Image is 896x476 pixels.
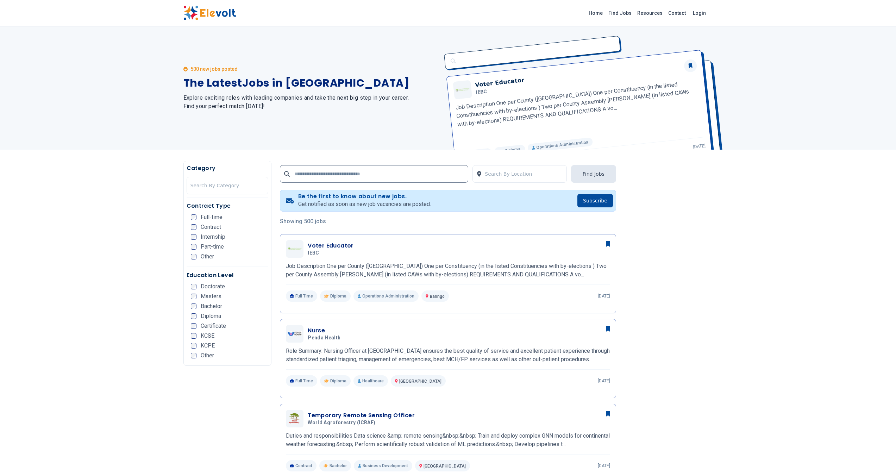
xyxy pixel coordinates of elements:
span: Masters [201,294,221,299]
p: Contract [286,460,317,471]
p: Business Development [354,460,412,471]
p: 500 new jobs posted [190,65,238,73]
span: Diploma [330,293,346,299]
span: Diploma [330,378,346,384]
a: World agroforestry (ICRAF)Temporary Remote Sensing OfficerWorld agroforestry (ICRAF)Duties and re... [286,410,610,471]
input: KCPE [191,343,196,349]
input: KCSE [191,333,196,339]
input: Bachelor [191,303,196,309]
p: [DATE] [598,463,610,469]
a: Resources [634,7,665,19]
a: Penda HealthNursePenda HealthRole Summary: Nursing Officer at [GEOGRAPHIC_DATA] ensures the best ... [286,325,610,387]
h3: Voter Educator [308,242,354,250]
span: Other [201,254,214,259]
input: Masters [191,294,196,299]
p: Operations Administration [353,290,419,302]
input: Part-time [191,244,196,250]
input: Diploma [191,313,196,319]
h5: Education Level [187,271,269,280]
span: World agroforestry (ICRAF) [308,420,375,426]
button: Subscribe [577,194,613,207]
span: KCPE [201,343,215,349]
h2: Explore exciting roles with leading companies and take the next big step in your career. Find you... [183,94,440,111]
a: Find Jobs [606,7,634,19]
input: Contract [191,224,196,230]
iframe: Advertisement [625,189,713,400]
span: Bachelor [201,303,222,309]
a: Contact [665,7,689,19]
h5: Contract Type [187,202,269,210]
img: Elevolt [183,6,236,20]
img: World agroforestry (ICRAF) [288,411,302,427]
h1: The Latest Jobs in [GEOGRAPHIC_DATA] [183,77,440,89]
h3: Temporary Remote Sensing Officer [308,411,415,420]
img: IEBC [288,248,302,250]
span: KCSE [201,333,214,339]
p: Get notified as soon as new job vacancies are posted. [298,200,431,208]
span: Full-time [201,214,223,220]
span: IEBC [308,250,319,256]
span: Baringo [430,294,445,299]
input: Other [191,353,196,358]
span: Certificate [201,323,226,329]
p: Full Time [286,375,317,387]
span: [GEOGRAPHIC_DATA] [424,464,466,469]
p: Showing 500 jobs [280,217,616,226]
span: Part-time [201,244,224,250]
h4: Be the first to know about new jobs. [298,193,431,200]
iframe: Chat Widget [861,442,896,476]
input: Full-time [191,214,196,220]
img: Penda Health [288,331,302,336]
input: Certificate [191,323,196,329]
p: Healthcare [353,375,388,387]
span: Other [201,353,214,358]
button: Find Jobs [571,165,616,183]
h3: Nurse [308,326,343,335]
p: Job Description One per County ([GEOGRAPHIC_DATA]) One per Constituency (in the listed Constituen... [286,262,610,279]
span: Internship [201,234,225,240]
span: Contract [201,224,221,230]
a: Home [586,7,606,19]
p: [DATE] [598,378,610,384]
input: Doctorate [191,284,196,289]
h5: Category [187,164,269,173]
a: Login [689,6,710,20]
span: Penda Health [308,335,340,341]
span: Bachelor [330,463,347,469]
p: Role Summary: Nursing Officer at [GEOGRAPHIC_DATA] ensures the best quality of service and excell... [286,347,610,364]
a: IEBCVoter EducatorIEBCJob Description One per County ([GEOGRAPHIC_DATA]) One per Constituency (in... [286,240,610,302]
p: Full Time [286,290,317,302]
span: Diploma [201,313,221,319]
span: Doctorate [201,284,225,289]
span: [GEOGRAPHIC_DATA] [399,379,441,384]
p: Duties and responsibilities Data science &amp; remote sensing&nbsp;&nbsp; Train and deploy comple... [286,432,610,449]
input: Internship [191,234,196,240]
p: [DATE] [598,293,610,299]
input: Other [191,254,196,259]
